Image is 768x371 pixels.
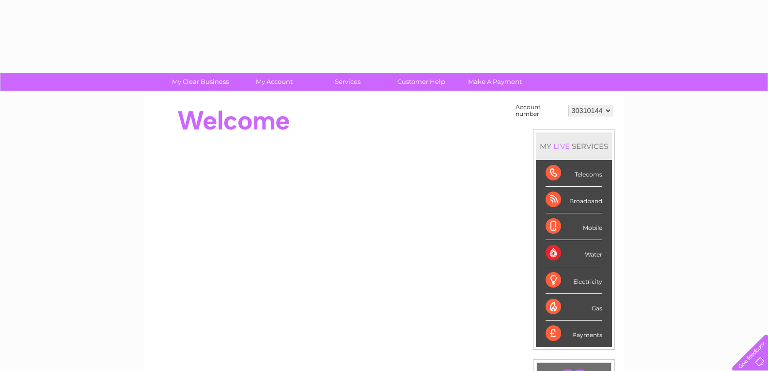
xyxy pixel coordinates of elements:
[546,213,602,240] div: Mobile
[160,73,240,91] a: My Clear Business
[536,132,612,160] div: MY SERVICES
[546,267,602,294] div: Electricity
[546,321,602,347] div: Payments
[381,73,461,91] a: Customer Help
[546,187,602,213] div: Broadband
[513,101,566,120] td: Account number
[308,73,388,91] a: Services
[234,73,314,91] a: My Account
[546,240,602,267] div: Water
[546,294,602,321] div: Gas
[455,73,535,91] a: Make A Payment
[551,142,572,151] div: LIVE
[546,160,602,187] div: Telecoms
